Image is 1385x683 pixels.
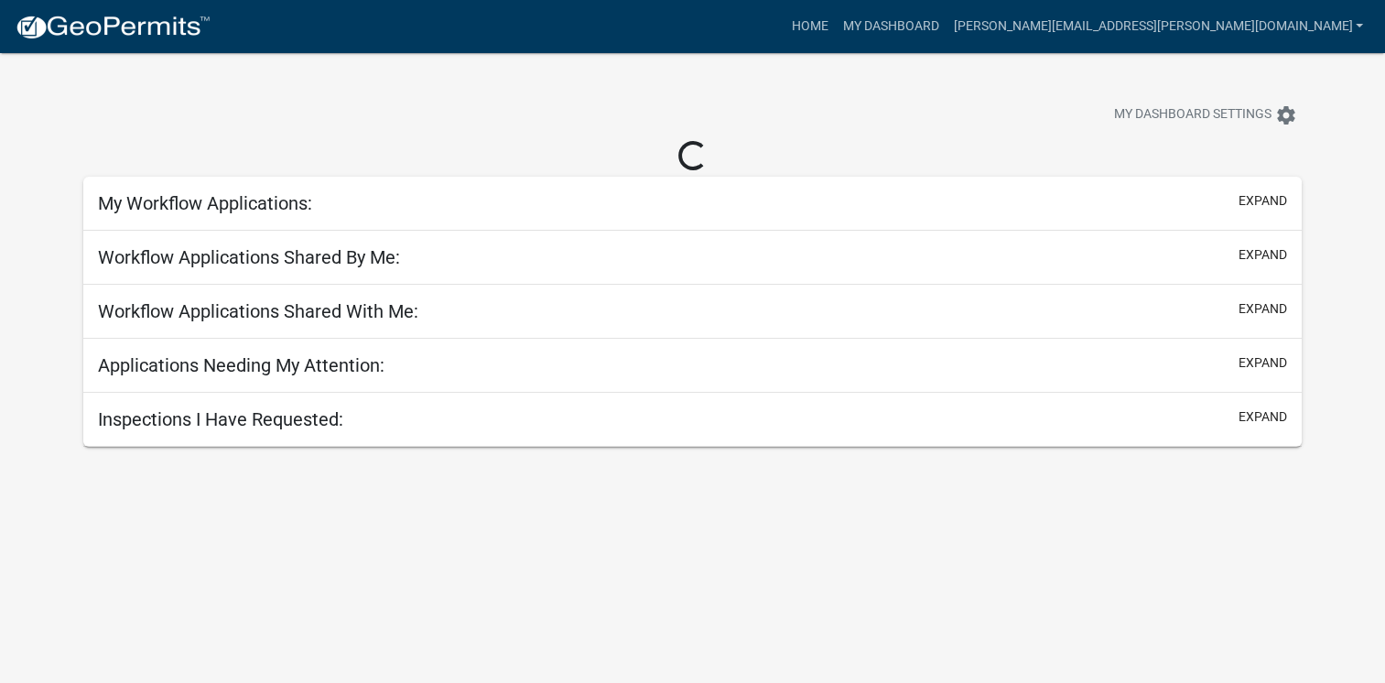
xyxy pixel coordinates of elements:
[835,9,946,44] a: My Dashboard
[946,9,1370,44] a: [PERSON_NAME][EMAIL_ADDRESS][PERSON_NAME][DOMAIN_NAME]
[98,354,384,376] h5: Applications Needing My Attention:
[98,300,418,322] h5: Workflow Applications Shared With Me:
[1099,97,1312,133] button: My Dashboard Settingssettings
[98,192,312,214] h5: My Workflow Applications:
[1239,407,1287,427] button: expand
[1239,299,1287,319] button: expand
[1239,353,1287,373] button: expand
[1239,245,1287,265] button: expand
[1275,104,1297,126] i: settings
[98,408,343,430] h5: Inspections I Have Requested:
[784,9,835,44] a: Home
[1239,191,1287,211] button: expand
[1114,104,1271,126] span: My Dashboard Settings
[98,246,400,268] h5: Workflow Applications Shared By Me:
